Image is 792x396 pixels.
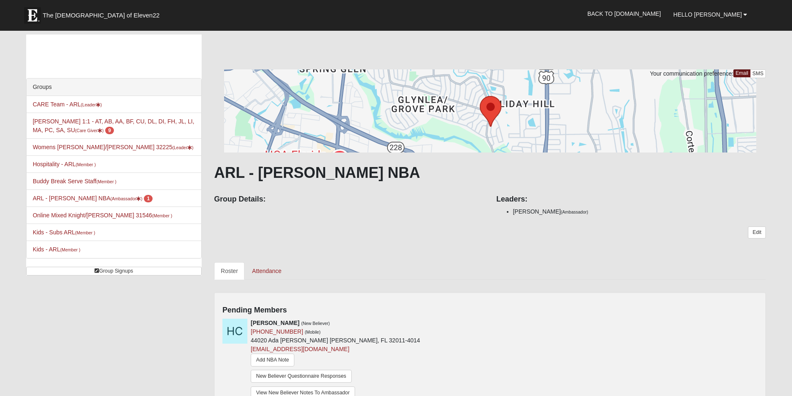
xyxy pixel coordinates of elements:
[75,128,104,133] small: (Care Giver )
[496,195,766,204] h4: Leaders:
[33,144,194,150] a: Womens [PERSON_NAME]/[PERSON_NAME] 32225(Leader)
[76,162,96,167] small: (Member )
[667,4,754,25] a: Hello [PERSON_NAME]
[105,127,114,134] span: number of pending members
[513,207,766,216] li: [PERSON_NAME]
[245,262,288,280] a: Attendance
[33,195,153,202] a: ARL - [PERSON_NAME] NBA(Ambassador) 1
[251,346,349,352] a: [EMAIL_ADDRESS][DOMAIN_NAME]
[251,328,303,335] a: [PHONE_NUMBER]
[33,161,96,167] a: Hospitality - ARL(Member )
[214,164,766,182] h1: ARL - [PERSON_NAME] NBA
[301,321,330,326] small: (New Believer)
[33,246,81,253] a: Kids - ARL(Member )
[733,69,750,77] a: Email
[33,178,116,184] a: Buddy Break Serve Staff(Member )
[75,230,95,235] small: (Member )
[144,195,153,202] span: number of pending members
[650,70,733,77] span: Your communication preference:
[561,209,588,214] small: (Ambassador)
[43,11,160,20] span: The [DEMOGRAPHIC_DATA] of Eleven22
[251,320,299,326] strong: [PERSON_NAME]
[214,262,244,280] a: Roster
[674,11,742,18] span: Hello [PERSON_NAME]
[33,101,102,108] a: CARE Team - ARL(Leader)
[750,69,766,78] a: SMS
[27,79,201,96] div: Groups
[24,7,41,24] img: Eleven22 logo
[748,226,766,239] a: Edit
[33,118,195,133] a: [PERSON_NAME] 1:1 - AT, AB, AA, BF, CU, DL, DI, FH, JL, LI, MA, PC, SA, SU(Care Giver) 9
[152,213,172,218] small: (Member )
[214,195,484,204] h4: Group Details:
[581,3,667,24] a: Back to [DOMAIN_NAME]
[251,354,294,366] a: Add NBA Note
[60,247,80,252] small: (Member )
[305,330,321,335] small: (Mobile)
[111,196,143,201] small: (Ambassador )
[251,370,352,383] a: New Believer Questionnaire Responses
[33,229,95,236] a: Kids - Subs ARL(Member )
[96,179,116,184] small: (Member )
[20,3,186,24] a: The [DEMOGRAPHIC_DATA] of Eleven22
[26,267,202,275] a: Group Signups
[222,306,757,315] h4: Pending Members
[33,212,173,219] a: Online Mixed Knight/[PERSON_NAME] 31546(Member )
[81,102,102,107] small: (Leader )
[172,145,193,150] small: (Leader )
